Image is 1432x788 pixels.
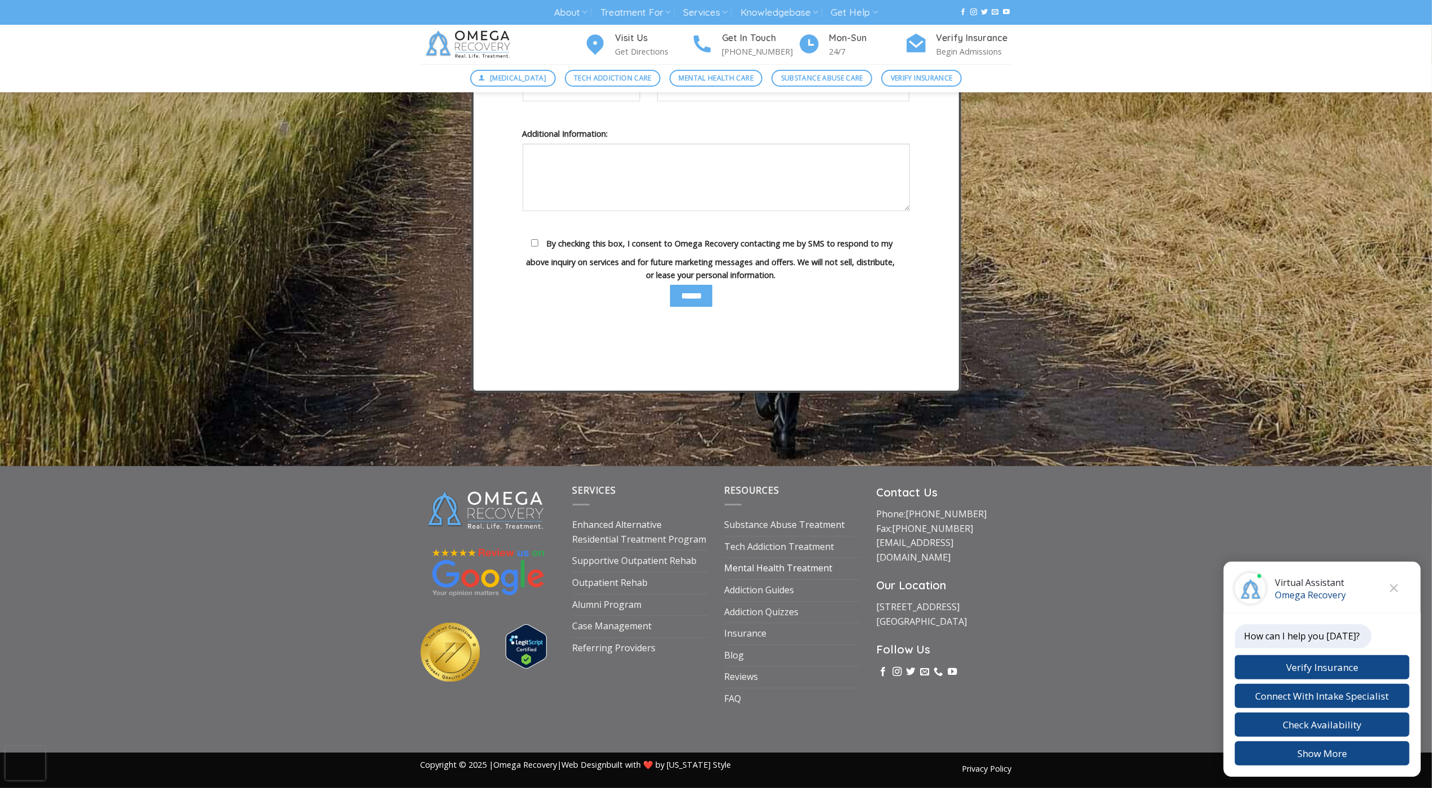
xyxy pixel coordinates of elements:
a: Privacy Policy [962,763,1012,774]
a: Mental Health Care [670,70,762,87]
a: Verify LegitScript Approval for www.omegarecovery.org [506,639,547,652]
a: Substance Abuse Treatment [725,514,845,536]
a: Follow on YouTube [948,667,957,677]
a: Follow on Facebook [960,8,966,16]
a: Case Management [573,616,652,637]
a: Verify Insurance [881,70,962,87]
a: Substance Abuse Care [771,70,872,87]
h4: Verify Insurance [936,31,1012,46]
a: Enhanced Alternative Residential Treatment Program [573,514,708,550]
span: Verify Insurance [891,73,953,83]
label: Additional Information: [523,127,910,140]
span: Resources [725,484,779,496]
p: 24/7 [829,45,905,58]
a: [PHONE_NUMBER] [906,508,987,520]
a: Treatment For [600,2,671,23]
iframe: reCAPTCHA [6,746,45,780]
h4: Visit Us [615,31,691,46]
span: Substance Abuse Care [781,73,863,83]
h4: Get In Touch [722,31,798,46]
a: Follow on YouTube [1003,8,1010,16]
img: Verify Approval for www.omegarecovery.org [506,624,547,669]
a: Insurance [725,623,767,644]
span: [MEDICAL_DATA] [490,73,546,83]
a: Call us [934,667,943,677]
span: By checking this box, I consent to Omega Recovery contacting me by SMS to respond to my above inq... [526,238,895,280]
h3: Follow Us [877,641,1012,659]
span: Services [573,484,616,496]
a: Follow on Twitter [982,8,988,16]
a: [PHONE_NUMBER] [893,522,974,535]
a: Referring Providers [573,638,656,659]
a: Omega Recovery [494,759,557,770]
a: Addiction Guides [725,580,795,601]
span: Copyright © 2025 | | built with ❤️ by [US_STATE] Style [421,759,731,770]
p: Phone: Fax: [877,507,1012,565]
a: Mental Health Treatment [725,558,833,579]
a: Alumni Program [573,594,642,616]
a: About [554,2,587,23]
a: Follow on Instagram [970,8,977,16]
a: [STREET_ADDRESS][GEOGRAPHIC_DATA] [877,601,967,628]
a: Send us an email [992,8,999,16]
p: Begin Admissions [936,45,1012,58]
h4: Mon-Sun [829,31,905,46]
a: Get In Touch [PHONE_NUMBER] [691,31,798,59]
a: Follow on Instagram [893,667,902,677]
a: Addiction Quizzes [725,602,799,623]
a: Knowledgebase [740,2,818,23]
a: FAQ [725,688,742,710]
a: Services [683,2,728,23]
a: Follow on Facebook [879,667,888,677]
input: By checking this box, I consent to Omega Recovery contacting me by SMS to respond to my above inq... [531,239,538,247]
p: [PHONE_NUMBER] [722,45,798,58]
a: Visit Us Get Directions [584,31,691,59]
a: Reviews [725,666,759,688]
a: Web Design [562,759,607,770]
a: Blog [725,645,744,666]
span: Tech Addiction Care [574,73,652,83]
a: Outpatient Rehab [573,572,648,594]
a: Tech Addiction Treatment [725,536,835,558]
a: Send us an email [920,667,929,677]
a: [MEDICAL_DATA] [470,70,556,87]
a: Get Help [831,2,878,23]
h3: Our Location [877,576,1012,594]
a: [EMAIL_ADDRESS][DOMAIN_NAME] [877,536,954,563]
a: Tech Addiction Care [565,70,661,87]
strong: Contact Us [877,485,938,499]
img: Omega Recovery [421,25,519,64]
a: Supportive Outpatient Rehab [573,550,697,572]
span: Mental Health Care [679,73,753,83]
p: Get Directions [615,45,691,58]
a: Follow on Twitter [907,667,916,677]
a: Verify Insurance Begin Admissions [905,31,1012,59]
